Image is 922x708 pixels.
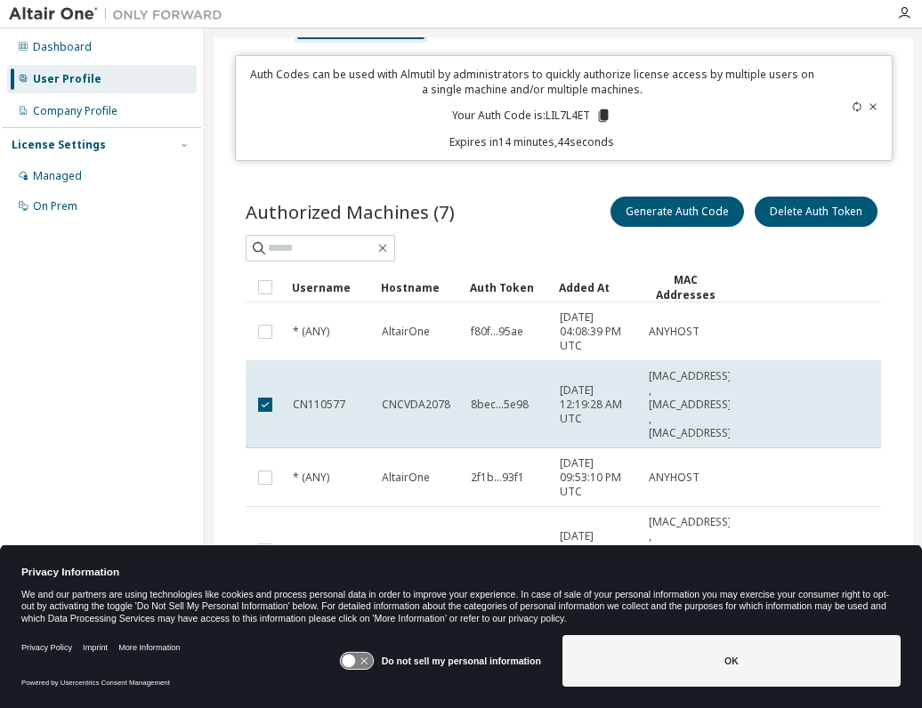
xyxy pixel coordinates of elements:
[649,471,700,485] span: ANYHOST
[471,325,523,339] span: f80f...95ae
[382,325,430,339] span: AltairOne
[649,369,732,440] span: [MAC_ADDRESS] , [MAC_ADDRESS] , [MAC_ADDRESS]
[452,108,611,124] p: Your Auth Code is: LIL7L4ET
[293,398,345,412] span: CN110577
[33,199,77,213] div: On Prem
[293,471,329,485] span: * (ANY)
[611,197,744,227] button: Generate Auth Code
[649,515,732,586] span: [MAC_ADDRESS] , [MAC_ADDRESS] , [MAC_ADDRESS]
[292,273,367,302] div: Username
[33,72,101,86] div: User Profile
[381,273,456,302] div: Hostname
[559,273,634,302] div: Added At
[293,325,329,339] span: * (ANY)
[33,169,82,183] div: Managed
[471,398,529,412] span: 8bec...5e98
[470,273,545,302] div: Auth Token
[247,67,818,97] p: Auth Codes can be used with Almutil by administrators to quickly authorize license access by mult...
[382,471,430,485] span: AltairOne
[560,383,633,426] span: [DATE] 12:19:28 AM UTC
[247,134,818,149] p: Expires in 14 minutes, 44 seconds
[648,272,723,302] div: MAC Addresses
[246,199,455,224] span: Authorized Machines (7)
[755,197,878,227] button: Delete Auth Token
[33,104,117,118] div: Company Profile
[471,471,524,485] span: 2f1b...93f1
[33,40,92,54] div: Dashboard
[382,398,450,412] span: CNCVDA2078
[560,529,633,572] span: [DATE] 09:58:33 PM UTC
[9,5,231,23] img: Altair One
[560,310,633,353] span: [DATE] 04:08:39 PM UTC
[560,456,633,499] span: [DATE] 09:53:10 PM UTC
[649,325,700,339] span: ANYHOST
[12,138,106,152] div: License Settings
